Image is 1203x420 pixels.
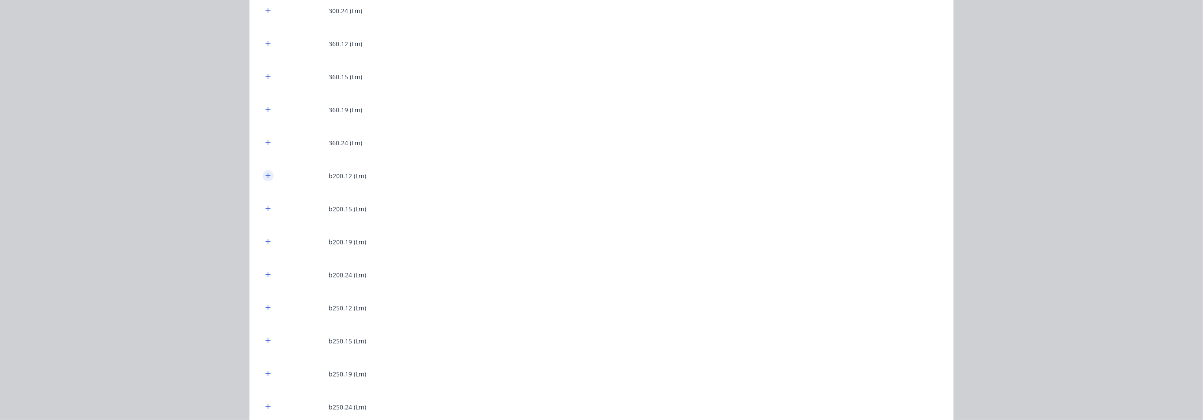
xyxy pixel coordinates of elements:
div: b250.12 (Lm) [329,303,366,313]
div: b200.15 (Lm) [329,204,366,214]
div: 360.19 (Lm) [329,105,362,114]
div: 300.24 (Lm) [329,6,362,15]
div: b200.12 (Lm) [329,171,366,181]
div: b200.19 (Lm) [329,237,366,247]
div: b200.24 (Lm) [329,270,366,280]
div: 360.15 (Lm) [329,72,362,81]
div: b250.19 (Lm) [329,369,366,379]
div: 360.24 (Lm) [329,138,362,147]
div: b250.24 (Lm) [329,402,366,412]
div: 360.12 (Lm) [329,39,362,48]
div: b250.15 (Lm) [329,336,366,346]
